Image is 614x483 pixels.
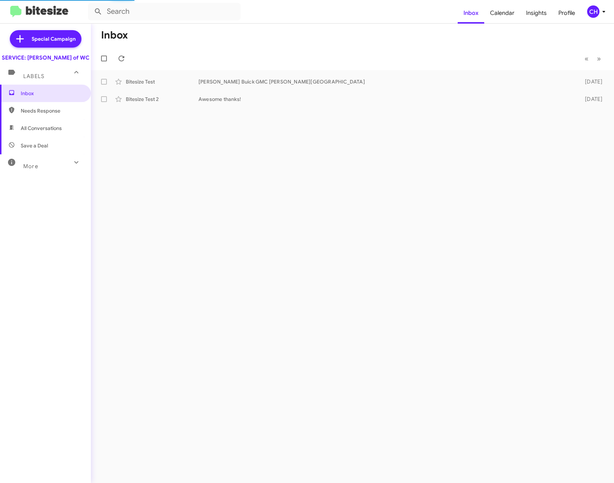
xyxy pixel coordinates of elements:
a: Insights [520,3,553,24]
span: » [597,54,601,63]
span: All Conversations [21,125,62,132]
a: Calendar [484,3,520,24]
button: Next [593,51,605,66]
span: Special Campaign [32,35,76,42]
span: More [23,163,38,170]
h1: Inbox [101,29,128,41]
button: CH [581,5,606,18]
a: Profile [553,3,581,24]
div: CH [587,5,599,18]
span: « [585,54,589,63]
span: Needs Response [21,107,83,114]
div: [DATE] [575,78,608,85]
div: [DATE] [575,96,608,103]
span: Inbox [21,90,83,97]
a: Inbox [458,3,484,24]
nav: Page navigation example [581,51,605,66]
input: Search [88,3,241,20]
div: Bitesize Test [126,78,198,85]
div: Bitesize Test 2 [126,96,198,103]
span: Save a Deal [21,142,48,149]
button: Previous [580,51,593,66]
span: Labels [23,73,44,80]
a: Special Campaign [10,30,81,48]
div: SERVICE: [PERSON_NAME] of WC [2,54,89,61]
div: [PERSON_NAME] Buick GMC [PERSON_NAME][GEOGRAPHIC_DATA] [198,78,575,85]
div: Awesome thanks! [198,96,575,103]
